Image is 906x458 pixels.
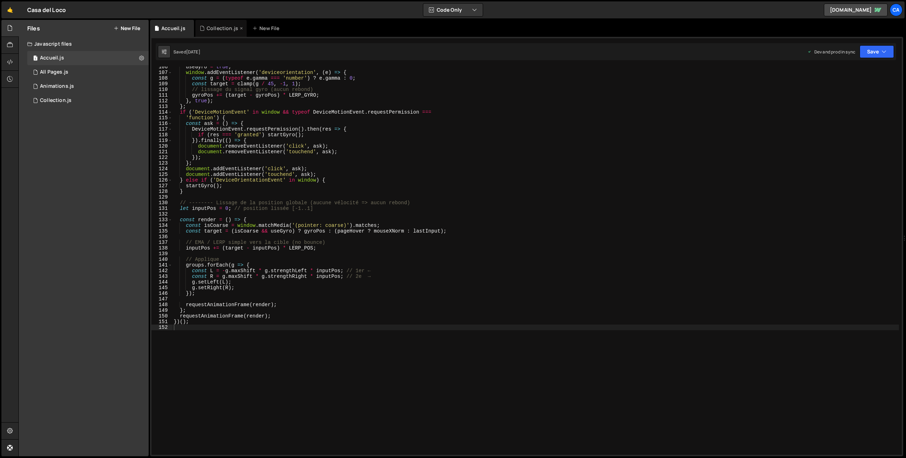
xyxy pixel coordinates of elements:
div: 113 [151,104,172,109]
div: Collection.js [40,97,71,104]
div: 119 [151,138,172,143]
div: 144 [151,279,172,285]
div: 138 [151,245,172,251]
div: All Pages.js [40,69,68,75]
div: 110 [151,87,172,92]
a: 🤙 [1,1,19,18]
div: 133 [151,217,172,223]
div: 141 [151,262,172,268]
div: 145 [151,285,172,291]
div: 148 [151,302,172,308]
div: 124 [151,166,172,172]
div: 114 [151,109,172,115]
div: 16791/45941.js [27,51,149,65]
div: Animations.js [40,83,74,90]
div: Javascript files [19,37,149,51]
div: 142 [151,268,172,274]
div: 131 [151,206,172,211]
div: 115 [151,115,172,121]
div: 117 [151,126,172,132]
div: 139 [151,251,172,257]
div: Accueil.js [40,55,64,61]
span: 1 [33,56,38,62]
div: 16791/46116.js [27,93,149,108]
div: 16791/45882.js [27,65,149,79]
div: New File [252,25,282,32]
div: 106 [151,64,172,70]
div: 107 [151,70,172,75]
div: 125 [151,172,172,177]
div: Saved [173,49,200,55]
div: 129 [151,194,172,200]
div: 143 [151,274,172,279]
div: 134 [151,223,172,228]
div: [DATE] [186,49,200,55]
div: 16791/46000.js [27,79,149,93]
div: 111 [151,92,172,98]
button: Code Only [423,4,483,16]
div: 149 [151,308,172,313]
div: Collection.js [207,25,238,32]
div: 123 [151,160,172,166]
div: 126 [151,177,172,183]
div: 120 [151,143,172,149]
div: 137 [151,240,172,245]
div: 116 [151,121,172,126]
div: 135 [151,228,172,234]
h2: Files [27,24,40,32]
div: 147 [151,296,172,302]
div: 121 [151,149,172,155]
div: 109 [151,81,172,87]
div: Casa del Loco [27,6,66,14]
div: Dev and prod in sync [807,49,855,55]
div: 136 [151,234,172,240]
div: 150 [151,313,172,319]
div: 108 [151,75,172,81]
a: Ca [890,4,902,16]
div: 130 [151,200,172,206]
div: 112 [151,98,172,104]
div: 128 [151,189,172,194]
div: Accueil.js [161,25,185,32]
div: 122 [151,155,172,160]
a: [DOMAIN_NAME] [824,4,888,16]
div: 132 [151,211,172,217]
div: 140 [151,257,172,262]
div: 127 [151,183,172,189]
div: 118 [151,132,172,138]
div: 152 [151,325,172,330]
button: Save [860,45,894,58]
button: New File [114,25,140,31]
div: 146 [151,291,172,296]
div: 151 [151,319,172,325]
